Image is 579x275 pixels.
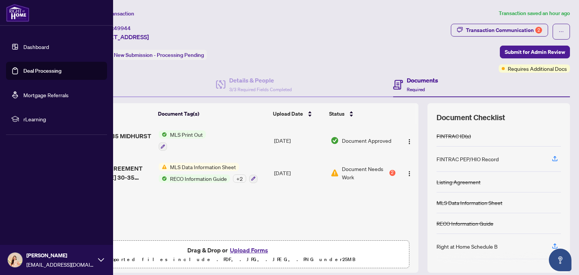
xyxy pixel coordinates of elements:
[437,132,471,140] div: FINTRAC ID(s)
[159,174,167,183] img: Status Icon
[26,260,94,269] span: [EMAIL_ADDRESS][DOMAIN_NAME]
[331,136,339,145] img: Document Status
[389,170,395,176] div: 2
[155,103,270,124] th: Document Tag(s)
[437,242,498,251] div: Right at Home Schedule B
[273,110,303,118] span: Upload Date
[403,167,415,179] button: Logo
[23,67,61,74] a: Deal Processing
[326,103,397,124] th: Status
[187,245,270,255] span: Drag & Drop or
[342,165,388,181] span: Document Needs Work
[535,27,542,34] div: 2
[53,255,404,264] p: Supported files include .PDF, .JPG, .JPEG, .PNG under 25 MB
[271,157,328,189] td: [DATE]
[407,76,438,85] h4: Documents
[559,29,564,34] span: ellipsis
[228,245,270,255] button: Upload Forms
[159,130,167,139] img: Status Icon
[159,163,257,183] button: Status IconMLS Data Information SheetStatus IconRECO Information Guide+2
[93,32,149,41] span: [STREET_ADDRESS]
[500,46,570,58] button: Submit for Admin Review
[403,134,415,147] button: Logo
[8,253,22,267] img: Profile Icon
[499,9,570,18] article: Transaction saved an hour ago
[331,169,339,177] img: Document Status
[159,163,167,171] img: Status Icon
[407,87,425,92] span: Required
[167,130,206,139] span: MLS Print Out
[508,64,567,73] span: Requires Additional Docs
[167,163,239,171] span: MLS Data Information Sheet
[271,124,328,157] td: [DATE]
[437,178,481,186] div: Listing Agreement
[406,139,412,145] img: Logo
[406,171,412,177] img: Logo
[23,92,69,98] a: Mortgage Referrals
[342,136,391,145] span: Document Approved
[94,10,134,17] span: View Transaction
[229,87,292,92] span: 3/3 Required Fields Completed
[26,251,94,260] span: [PERSON_NAME]
[451,24,548,37] button: Transaction Communication2
[93,50,207,60] div: Status:
[437,199,502,207] div: MLS Data Information Sheet
[505,46,565,58] span: Submit for Admin Review
[23,115,102,123] span: rLearning
[49,241,409,269] span: Drag & Drop orUpload FormsSupported files include .PDF, .JPG, .JPEG, .PNG under25MB
[159,130,206,151] button: Status IconMLS Print Out
[466,24,542,36] div: Transaction Communication
[167,174,230,183] span: RECO Information Guide
[114,52,204,58] span: New Submission - Processing Pending
[270,103,326,124] th: Upload Date
[229,76,292,85] h4: Details & People
[6,4,29,22] img: logo
[437,219,493,228] div: RECO Information Guide
[437,112,505,123] span: Document Checklist
[233,174,246,183] div: + 2
[23,43,49,50] a: Dashboard
[437,155,499,163] div: FINTRAC PEP/HIO Record
[114,25,131,32] span: 49944
[549,249,571,271] button: Open asap
[329,110,345,118] span: Status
